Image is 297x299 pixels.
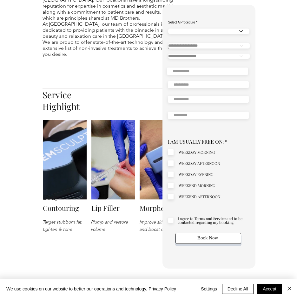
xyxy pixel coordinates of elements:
span: WEEKEND MORNING [179,183,215,188]
a: Morpheus8 [140,203,175,213]
span: Settings [201,284,217,294]
button: Decline All [222,284,254,294]
a: Privacy Policy [148,286,176,291]
span: I agree to Terms and Service and to be contacted regarding my booking [178,216,242,225]
h2: Service Highlight [43,89,96,112]
a: Lip Filler [91,203,120,213]
img: Close [286,285,293,292]
p: At [GEOGRAPHIC_DATA], our team of professionals is dedicated to providing patients with the pinna... [43,21,183,57]
em: Plump and restore volume [91,219,128,232]
a: Body Contouring [43,192,79,213]
button: Accept [257,284,282,294]
span: WEEKDAY AFTERNOON [179,161,220,166]
span: We use cookies on our website to better our operations and technology. [6,286,176,292]
span: WEEKDAY EVENING [179,172,213,177]
em: Improve skin laxity and boost collagen [139,219,178,232]
span: WEEKDAY MORNING [179,150,215,155]
select: Confirm Your MedSpa [168,43,250,49]
span: WEEKEND AFTERNOON [179,194,220,199]
button: Close [286,284,293,294]
em: Target stubborn fat, tighten & tone [43,219,82,232]
label: Select A Procedure [168,21,249,24]
div: I AM USUALLY FREE ON: [168,139,248,144]
span: Book Now [197,235,218,241]
button: Book Now [175,233,241,244]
